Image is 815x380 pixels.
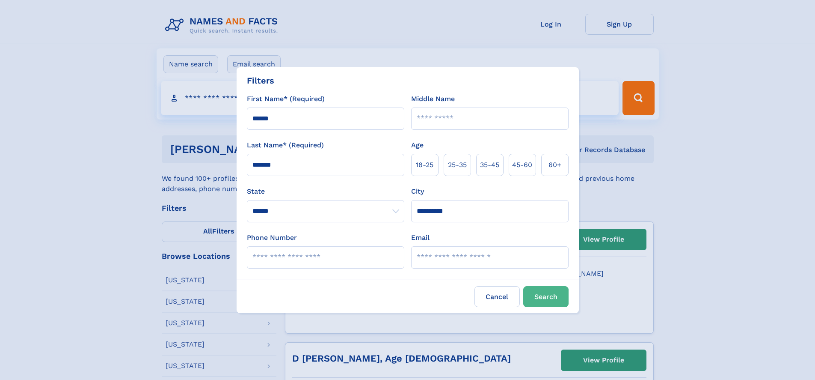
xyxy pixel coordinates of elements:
[512,160,532,170] span: 45‑60
[247,140,324,150] label: Last Name* (Required)
[474,286,520,307] label: Cancel
[247,233,297,243] label: Phone Number
[480,160,499,170] span: 35‑45
[411,140,424,150] label: Age
[247,94,325,104] label: First Name* (Required)
[416,160,433,170] span: 18‑25
[411,94,455,104] label: Middle Name
[548,160,561,170] span: 60+
[247,74,274,87] div: Filters
[411,233,430,243] label: Email
[448,160,467,170] span: 25‑35
[247,186,404,197] label: State
[523,286,569,307] button: Search
[411,186,424,197] label: City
